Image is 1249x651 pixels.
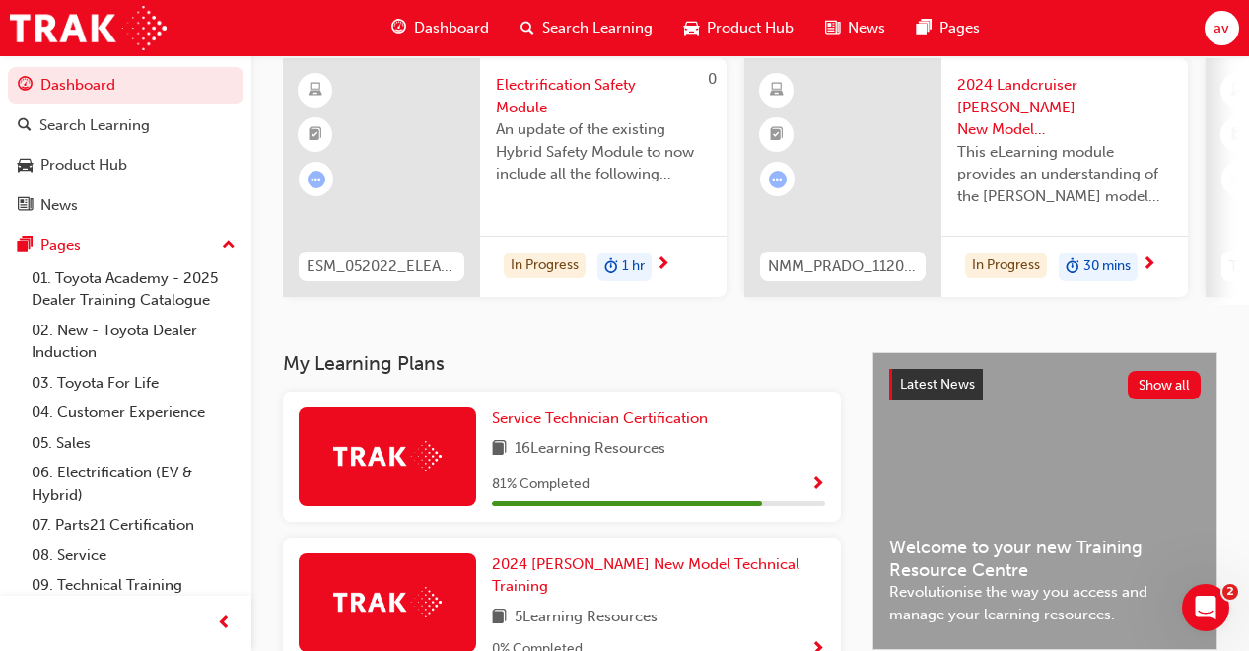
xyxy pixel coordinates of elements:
a: 0ESM_052022_ELEARNElectrification Safety ModuleAn update of the existing Hybrid Safety Module to ... [283,58,727,297]
a: search-iconSearch Learning [505,8,668,48]
span: learningResourceType_ELEARNING-icon [309,78,322,104]
span: duration-icon [1066,254,1079,280]
span: 81 % Completed [492,473,590,496]
a: 09. Technical Training [24,570,243,601]
span: Product Hub [707,17,794,39]
a: 05. Sales [24,428,243,459]
h3: My Learning Plans [283,352,841,375]
img: Trak [333,587,442,617]
span: 16 Learning Resources [515,437,665,462]
span: up-icon [222,233,236,258]
span: An update of the existing Hybrid Safety Module to now include all the following electrification v... [496,118,711,185]
span: next-icon [1142,256,1156,274]
div: News [40,194,78,217]
span: 5 Learning Resources [515,606,658,630]
span: 30 mins [1083,255,1131,278]
span: booktick-icon [309,122,322,148]
span: Search Learning [542,17,653,39]
a: guage-iconDashboard [376,8,505,48]
a: Service Technician Certification [492,407,716,430]
button: Pages [8,227,243,263]
a: Latest NewsShow allWelcome to your new Training Resource CentreRevolutionise the way you access a... [872,352,1217,650]
a: Latest NewsShow all [889,369,1201,400]
a: Product Hub [8,147,243,183]
span: search-icon [520,16,534,40]
span: pages-icon [917,16,932,40]
span: Service Technician Certification [492,409,708,427]
a: pages-iconPages [901,8,996,48]
span: 2 [1222,584,1238,600]
span: prev-icon [217,612,232,636]
a: News [8,187,243,224]
span: NMM_PRADO_112024_MODULE_1 [768,255,918,278]
span: learningResourceType_ELEARNING-icon [770,78,784,104]
a: 2024 [PERSON_NAME] New Model Technical Training [492,553,825,598]
span: Dashboard [414,17,489,39]
span: Pages [939,17,980,39]
span: 0 [708,70,717,88]
span: Show Progress [810,476,825,494]
a: 04. Customer Experience [24,398,243,428]
span: News [848,17,885,39]
span: av [1214,17,1229,39]
span: booktick-icon [1231,122,1245,148]
iframe: Intercom live chat [1182,584,1229,631]
button: Show all [1128,371,1202,399]
span: This eLearning module provides an understanding of the [PERSON_NAME] model line-up and its Katash... [957,141,1172,208]
span: learningResourceType_ELEARNING-icon [1231,78,1245,104]
span: 2024 [PERSON_NAME] New Model Technical Training [492,555,799,596]
a: 02. New - Toyota Dealer Induction [24,316,243,368]
a: Dashboard [8,67,243,104]
span: car-icon [684,16,699,40]
a: 03. Toyota For Life [24,368,243,398]
div: Product Hub [40,154,127,177]
span: learningRecordVerb_ATTEMPT-icon [308,171,325,188]
a: 06. Electrification (EV & Hybrid) [24,458,243,510]
span: Electrification Safety Module [496,74,711,118]
a: 07. Parts21 Certification [24,510,243,541]
button: Show Progress [810,472,825,497]
span: search-icon [18,117,32,135]
span: 1 hr [622,255,645,278]
a: 08. Service [24,541,243,571]
img: Trak [10,6,167,50]
img: Trak [333,441,442,471]
button: av [1205,11,1239,45]
span: duration-icon [604,254,618,280]
button: DashboardSearch LearningProduct HubNews [8,63,243,227]
span: 2024 Landcruiser [PERSON_NAME] New Model Mechanisms - Model Outline 1 [957,74,1172,141]
a: 01. Toyota Academy - 2025 Dealer Training Catalogue [24,263,243,316]
div: Search Learning [39,114,150,137]
span: pages-icon [18,237,33,254]
span: guage-icon [391,16,406,40]
a: Search Learning [8,108,243,144]
span: ESM_052022_ELEARN [307,255,456,278]
a: car-iconProduct Hub [668,8,809,48]
span: book-icon [492,606,507,630]
span: Revolutionise the way you access and manage your learning resources. [889,581,1201,625]
span: next-icon [656,256,670,274]
div: In Progress [965,253,1047,279]
span: Welcome to your new Training Resource Centre [889,537,1201,581]
span: booktick-icon [770,122,784,148]
span: guage-icon [18,77,33,95]
span: Latest News [900,376,975,393]
span: learningRecordVerb_ATTEMPT-icon [769,171,787,188]
div: Pages [40,234,81,256]
a: NMM_PRADO_112024_MODULE_12024 Landcruiser [PERSON_NAME] New Model Mechanisms - Model Outline 1Thi... [744,58,1188,297]
span: learningRecordVerb_NONE-icon [1230,171,1248,188]
span: book-icon [492,437,507,462]
span: news-icon [825,16,840,40]
span: news-icon [18,197,33,215]
a: news-iconNews [809,8,901,48]
span: car-icon [18,157,33,175]
div: In Progress [504,253,586,279]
